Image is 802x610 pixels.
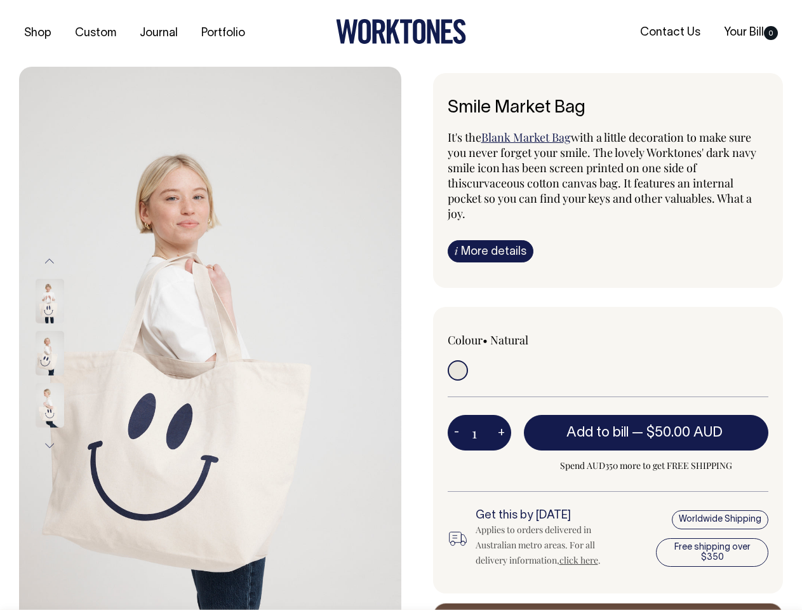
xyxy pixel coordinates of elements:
a: Contact Us [635,22,705,43]
div: Colour [448,332,576,348]
button: + [491,420,511,445]
img: Smile Market Bag [36,331,64,376]
h6: Get this by [DATE] [476,510,622,522]
div: Applies to orders delivered in Australian metro areas. For all delivery information, . [476,522,622,568]
span: Spend AUD350 more to get FREE SHIPPING [524,458,769,473]
h6: Smile Market Bag [448,98,769,118]
a: Your Bill0 [719,22,783,43]
a: Blank Market Bag [481,130,571,145]
img: Smile Market Bag [36,279,64,323]
span: curvaceous cotton canvas bag. It features an internal pocket so you can find your keys and other ... [448,175,752,221]
a: Journal [135,23,183,44]
label: Natural [490,332,528,348]
p: It's the with a little decoration to make sure you never forget your smile. The lovely Worktones'... [448,130,769,221]
a: iMore details [448,240,533,262]
a: Portfolio [196,23,250,44]
button: Add to bill —$50.00 AUD [524,415,769,451]
a: Custom [70,23,121,44]
span: • [483,332,488,348]
span: Add to bill [566,426,629,439]
img: Smile Market Bag [36,383,64,428]
span: — [632,426,726,439]
button: - [448,420,465,445]
a: Shop [19,23,57,44]
span: i [455,244,458,257]
button: Next [40,431,59,460]
span: 0 [764,26,778,40]
a: click here [559,554,598,566]
button: Previous [40,247,59,275]
span: $50.00 AUD [646,426,723,439]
